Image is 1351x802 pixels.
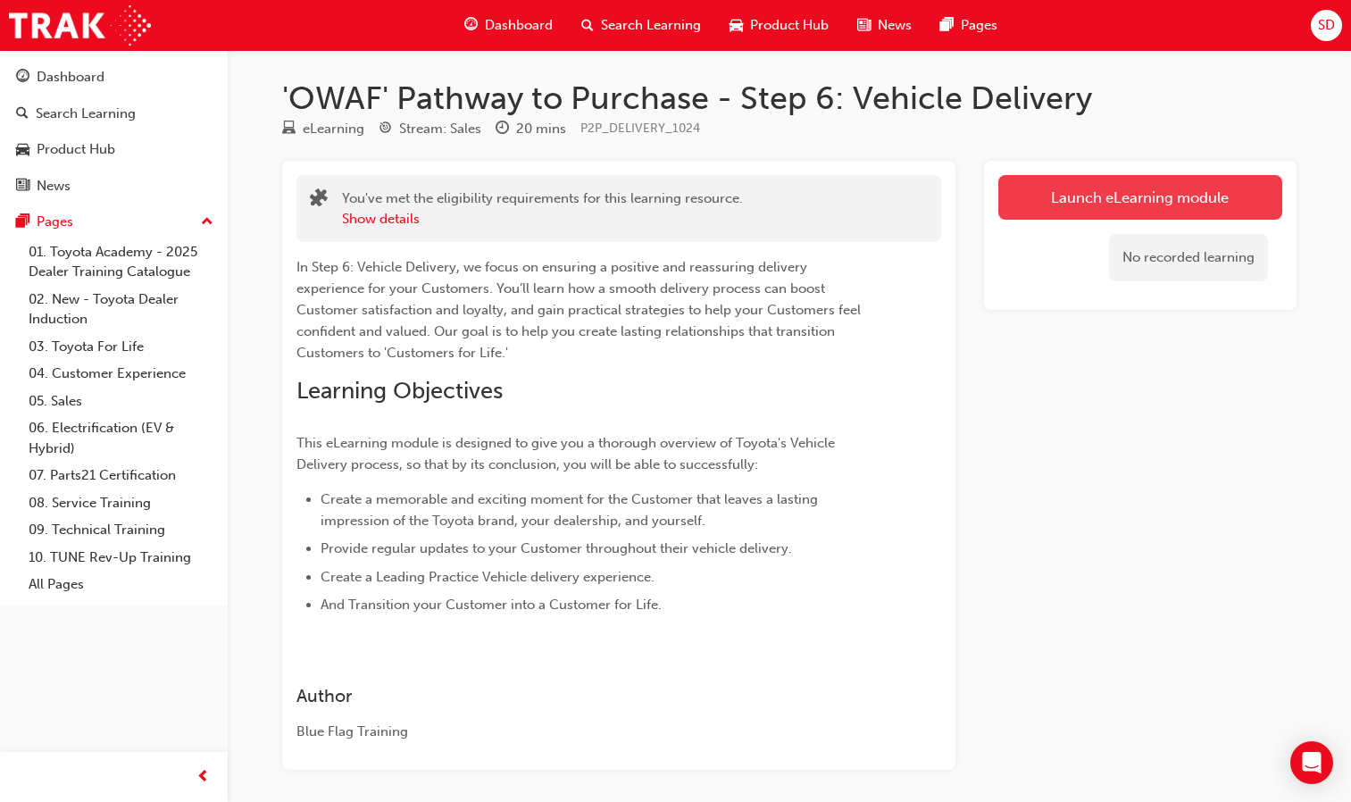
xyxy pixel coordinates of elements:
div: Pages [37,212,73,232]
div: Stream [379,118,481,140]
h1: 'OWAF' Pathway to Purchase - Step 6: Vehicle Delivery [282,79,1297,118]
a: 06. Electrification (EV & Hybrid) [21,414,221,462]
span: puzzle-icon [310,190,328,211]
span: Learning resource code [580,121,700,136]
button: Pages [7,205,221,238]
span: Search Learning [601,15,701,36]
span: Learning Objectives [296,377,503,405]
span: pages-icon [16,214,29,230]
span: search-icon [16,106,29,122]
span: news-icon [16,179,29,195]
span: learningResourceType_ELEARNING-icon [282,121,296,138]
a: 03. Toyota For Life [21,333,221,361]
span: And Transition your Customer into a Customer for Life. [321,597,662,613]
span: search-icon [581,14,594,37]
span: This eLearning module is designed to give you a thorough overview of Toyota's Vehicle Delivery pr... [296,435,838,472]
a: Search Learning [7,97,221,130]
span: car-icon [730,14,743,37]
a: search-iconSearch Learning [567,7,715,44]
span: guage-icon [464,14,478,37]
button: SD [1311,10,1342,41]
a: Dashboard [7,61,221,94]
span: pages-icon [940,14,954,37]
a: pages-iconPages [926,7,1012,44]
div: Blue Flag Training [296,722,877,742]
a: 02. New - Toyota Dealer Induction [21,286,221,333]
div: Open Intercom Messenger [1290,741,1333,784]
a: Product Hub [7,133,221,166]
span: Create a memorable and exciting moment for the Customer that leaves a lasting impression of the T... [321,491,821,529]
a: News [7,170,221,203]
div: News [37,176,71,196]
div: Product Hub [37,139,115,160]
a: 01. Toyota Academy - 2025 Dealer Training Catalogue [21,238,221,286]
span: clock-icon [496,121,509,138]
a: 09. Technical Training [21,516,221,544]
span: news-icon [857,14,871,37]
div: Type [282,118,364,140]
div: No recorded learning [1109,234,1268,281]
button: DashboardSearch LearningProduct HubNews [7,57,221,205]
span: In Step 6: Vehicle Delivery, we focus on ensuring a positive and reassuring delivery experience f... [296,259,864,361]
div: Stream: Sales [399,119,481,139]
a: car-iconProduct Hub [715,7,843,44]
div: Search Learning [36,104,136,124]
div: Duration [496,118,566,140]
a: 10. TUNE Rev-Up Training [21,544,221,572]
div: You've met the eligibility requirements for this learning resource. [342,188,743,229]
div: 20 mins [516,119,566,139]
span: target-icon [379,121,392,138]
span: Pages [961,15,997,36]
span: prev-icon [196,766,210,789]
a: All Pages [21,571,221,598]
h3: Author [296,686,877,706]
span: Create a Leading Practice Vehicle delivery experience. [321,569,655,585]
a: news-iconNews [843,7,926,44]
span: Provide regular updates to your Customer throughout their vehicle delivery. [321,540,792,556]
img: Trak [9,5,151,46]
span: SD [1318,15,1335,36]
a: guage-iconDashboard [450,7,567,44]
div: eLearning [303,119,364,139]
span: guage-icon [16,70,29,86]
span: News [878,15,912,36]
a: 08. Service Training [21,489,221,517]
div: Dashboard [37,67,104,88]
a: Launch eLearning module [998,175,1282,220]
a: 05. Sales [21,388,221,415]
span: up-icon [201,211,213,234]
span: Dashboard [485,15,553,36]
a: 04. Customer Experience [21,360,221,388]
button: Show details [342,209,420,230]
span: Product Hub [750,15,829,36]
span: car-icon [16,142,29,158]
a: 07. Parts21 Certification [21,462,221,489]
